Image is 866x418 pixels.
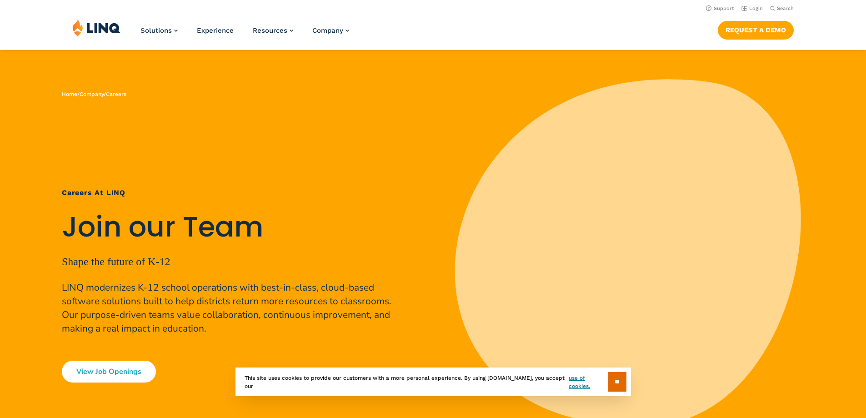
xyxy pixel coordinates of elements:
a: Company [312,26,349,35]
p: Shape the future of K-12 [62,253,398,270]
a: Resources [253,26,293,35]
a: Company [80,91,104,97]
a: Experience [197,26,234,35]
span: Solutions [140,26,172,35]
span: Company [312,26,343,35]
h2: Join our Team [62,211,398,243]
img: LINQ | K‑12 Software [72,19,120,36]
nav: Button Navigation [718,19,794,39]
a: Support [706,5,734,11]
nav: Primary Navigation [140,19,349,49]
span: Careers [106,91,126,97]
a: Login [741,5,763,11]
span: / / [62,91,126,97]
div: This site uses cookies to provide our customers with a more personal experience. By using [DOMAIN... [235,368,631,396]
a: Request a Demo [718,21,794,39]
a: Solutions [140,26,178,35]
a: View Job Openings [62,361,156,383]
span: Resources [253,26,287,35]
span: Search [777,5,794,11]
a: use of cookies. [569,374,607,390]
p: LINQ modernizes K-12 school operations with best-in-class, cloud-based software solutions built t... [62,281,398,335]
h1: Careers at LINQ [62,187,398,198]
button: Open Search Bar [770,5,794,12]
a: Home [62,91,77,97]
